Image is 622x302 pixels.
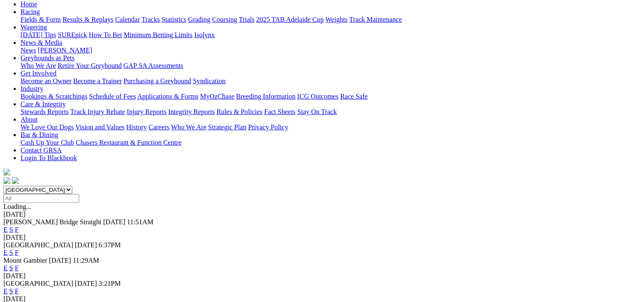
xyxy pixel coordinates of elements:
[73,77,122,85] a: Become a Trainer
[21,31,619,39] div: Wagering
[21,39,62,46] a: News & Media
[21,108,68,115] a: Stewards Reports
[9,249,13,256] a: S
[3,272,619,280] div: [DATE]
[21,70,56,77] a: Get Involved
[3,203,31,210] span: Loading...
[127,218,154,226] span: 11:51AM
[115,16,140,23] a: Calendar
[239,16,255,23] a: Trials
[193,77,225,85] a: Syndication
[326,16,348,23] a: Weights
[21,139,74,146] a: Cash Up Your Club
[3,218,101,226] span: [PERSON_NAME] Bridge Straight
[236,93,296,100] a: Breeding Information
[3,257,47,264] span: Mount Gambier
[3,249,8,256] a: E
[340,93,367,100] a: Race Safe
[21,16,61,23] a: Fields & Form
[21,85,43,92] a: Industry
[124,31,193,38] a: Minimum Betting Limits
[216,108,263,115] a: Rules & Policies
[137,93,198,100] a: Applications & Forms
[21,31,56,38] a: [DATE] Tips
[124,77,191,85] a: Purchasing a Greyhound
[21,123,619,131] div: About
[99,280,121,287] span: 3:21PM
[297,93,338,100] a: ICG Outcomes
[212,16,237,23] a: Coursing
[21,16,619,23] div: Racing
[148,123,169,131] a: Careers
[75,241,97,249] span: [DATE]
[9,287,13,295] a: S
[3,211,619,218] div: [DATE]
[75,123,124,131] a: Vision and Values
[21,131,58,138] a: Bar & Dining
[12,177,19,184] img: twitter.svg
[21,47,619,54] div: News & Media
[21,77,619,85] div: Get Involved
[21,47,36,54] a: News
[3,280,73,287] span: [GEOGRAPHIC_DATA]
[38,47,92,54] a: [PERSON_NAME]
[350,16,402,23] a: Track Maintenance
[264,108,296,115] a: Fact Sheets
[58,31,87,38] a: SUREpick
[21,23,47,31] a: Wagering
[194,31,215,38] a: Isolynx
[162,16,187,23] a: Statistics
[73,257,99,264] span: 11:29AM
[208,123,246,131] a: Strategic Plan
[21,123,74,131] a: We Love Our Dogs
[297,108,337,115] a: Stay On Track
[15,249,19,256] a: F
[103,218,125,226] span: [DATE]
[168,108,215,115] a: Integrity Reports
[126,123,147,131] a: History
[76,139,181,146] a: Chasers Restaurant & Function Centre
[21,62,619,70] div: Greyhounds as Pets
[127,108,166,115] a: Injury Reports
[124,62,184,69] a: GAP SA Assessments
[188,16,210,23] a: Grading
[89,31,122,38] a: How To Bet
[75,280,97,287] span: [DATE]
[21,0,37,8] a: Home
[3,226,8,233] a: E
[15,226,19,233] a: F
[9,264,13,272] a: S
[15,287,19,295] a: F
[21,116,38,123] a: About
[256,16,324,23] a: 2025 TAB Adelaide Cup
[89,93,136,100] a: Schedule of Fees
[3,234,619,241] div: [DATE]
[70,108,125,115] a: Track Injury Rebate
[21,93,87,100] a: Bookings & Scratchings
[3,177,10,184] img: facebook.svg
[21,147,62,154] a: Contact GRSA
[21,100,66,108] a: Care & Integrity
[171,123,207,131] a: Who We Are
[62,16,113,23] a: Results & Replays
[21,93,619,100] div: Industry
[99,241,121,249] span: 6:37PM
[3,264,8,272] a: E
[21,139,619,147] div: Bar & Dining
[15,264,19,272] a: F
[142,16,160,23] a: Tracks
[21,154,77,161] a: Login To Blackbook
[3,241,73,249] span: [GEOGRAPHIC_DATA]
[3,169,10,176] img: logo-grsa-white.png
[21,108,619,116] div: Care & Integrity
[21,62,56,69] a: Who We Are
[21,54,74,62] a: Greyhounds as Pets
[200,93,234,100] a: MyOzChase
[21,77,71,85] a: Become an Owner
[49,257,71,264] span: [DATE]
[3,287,8,295] a: E
[3,194,79,203] input: Select date
[21,8,40,15] a: Racing
[58,62,122,69] a: Retire Your Greyhound
[248,123,288,131] a: Privacy Policy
